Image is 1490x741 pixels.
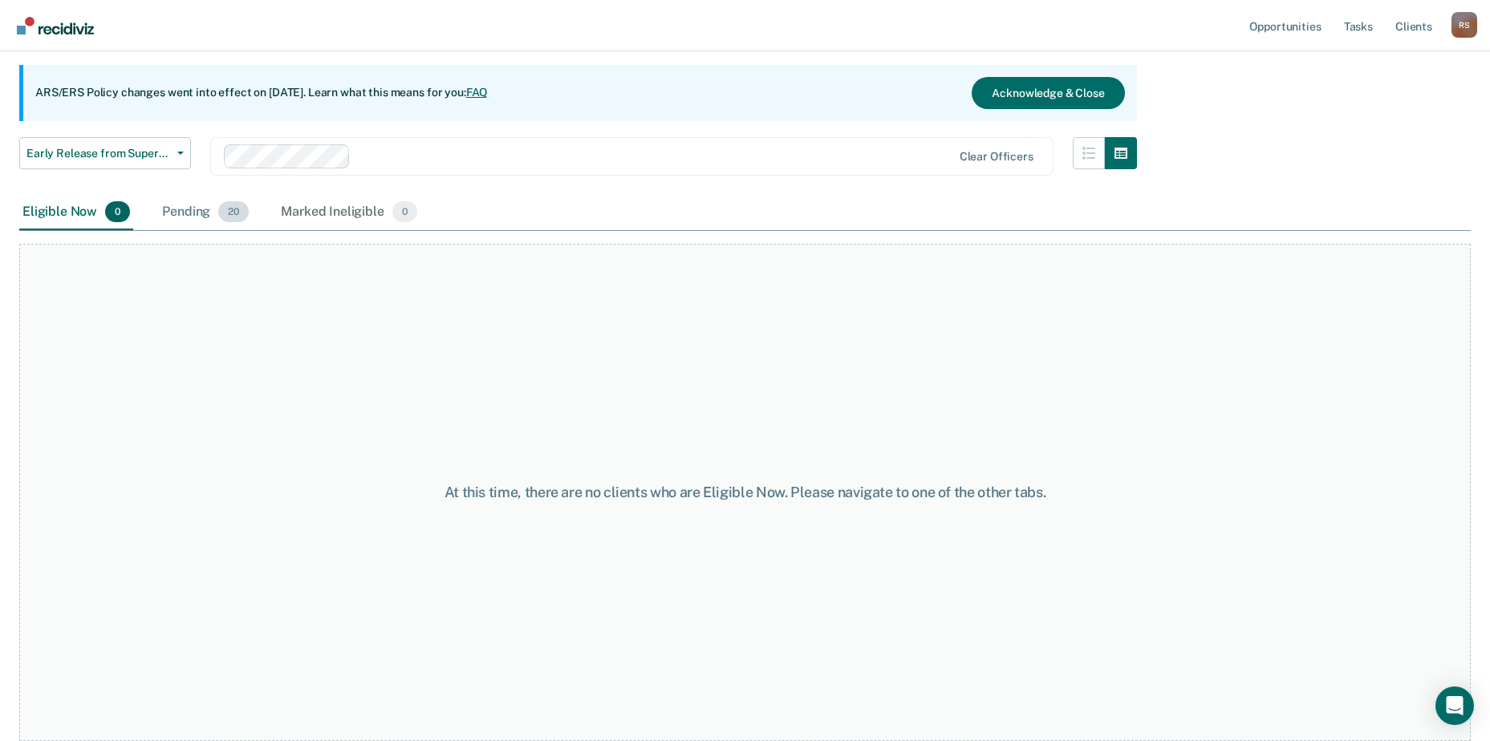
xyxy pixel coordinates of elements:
[392,201,417,222] span: 0
[383,484,1108,501] div: At this time, there are no clients who are Eligible Now. Please navigate to one of the other tabs.
[972,77,1124,109] button: Acknowledge & Close
[35,85,488,101] p: ARS/ERS Policy changes went into effect on [DATE]. Learn what this means for you:
[466,86,489,99] a: FAQ
[1435,686,1474,725] div: Open Intercom Messenger
[218,201,249,222] span: 20
[19,137,191,169] button: Early Release from Supervision
[1451,12,1477,38] div: R S
[960,150,1033,164] div: Clear officers
[17,17,94,34] img: Recidiviz
[159,195,252,230] div: Pending20
[19,22,1090,52] p: Supervision clients may be eligible for Early Release from Supervision if they meet certain crite...
[26,147,171,160] span: Early Release from Supervision
[1451,12,1477,38] button: Profile dropdown button
[278,195,420,230] div: Marked Ineligible0
[105,201,130,222] span: 0
[19,195,133,230] div: Eligible Now0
